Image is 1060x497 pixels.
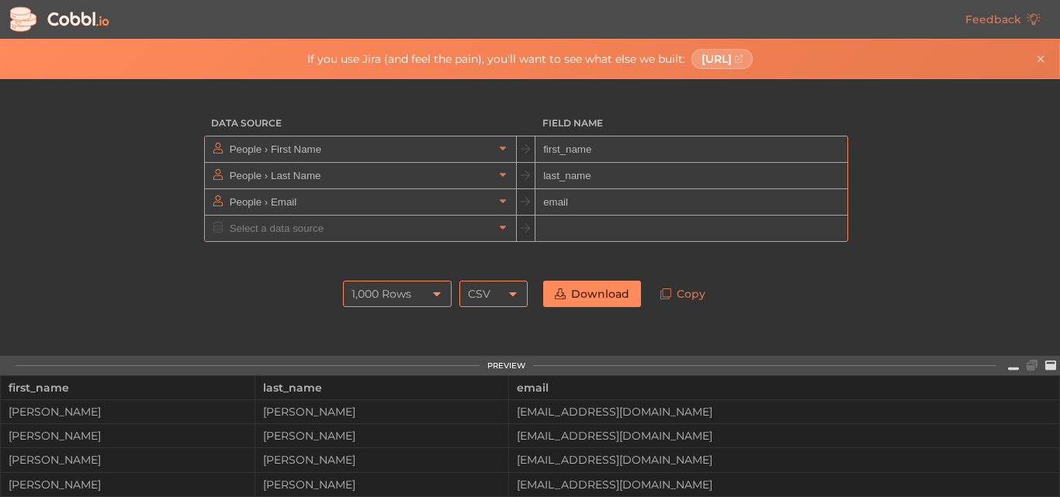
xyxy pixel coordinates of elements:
div: [PERSON_NAME] [255,478,509,491]
button: Close banner [1031,50,1050,68]
div: email [517,376,1051,399]
input: Select a data source [226,216,494,241]
div: [PERSON_NAME] [255,406,509,418]
a: Download [543,281,641,307]
div: [PERSON_NAME] [1,478,255,491]
div: CSV [468,281,490,307]
span: If you use Jira (and feel the pain), you'll want to see what else we built: [307,53,685,65]
input: Select a data source [226,163,494,188]
input: Select a data source [226,136,494,162]
div: PREVIEW [487,361,525,371]
div: first_name [9,376,247,399]
div: last_name [263,376,501,399]
div: [PERSON_NAME] [255,430,509,442]
div: [PERSON_NAME] [255,454,509,466]
div: [PERSON_NAME] [1,454,255,466]
a: [URL] [691,49,753,69]
h3: Data Source [204,110,517,136]
div: [PERSON_NAME] [1,430,255,442]
div: [EMAIL_ADDRESS][DOMAIN_NAME] [509,478,1059,491]
h3: Field Name [535,110,848,136]
div: [EMAIL_ADDRESS][DOMAIN_NAME] [509,430,1059,442]
a: Feedback [954,6,1052,33]
div: [EMAIL_ADDRESS][DOMAIN_NAME] [509,454,1059,466]
input: Select a data source [226,189,494,215]
a: Copy [649,281,717,307]
div: [PERSON_NAME] [1,406,255,418]
span: [URL] [701,53,732,65]
div: [EMAIL_ADDRESS][DOMAIN_NAME] [509,406,1059,418]
div: 1,000 Rows [352,281,411,307]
